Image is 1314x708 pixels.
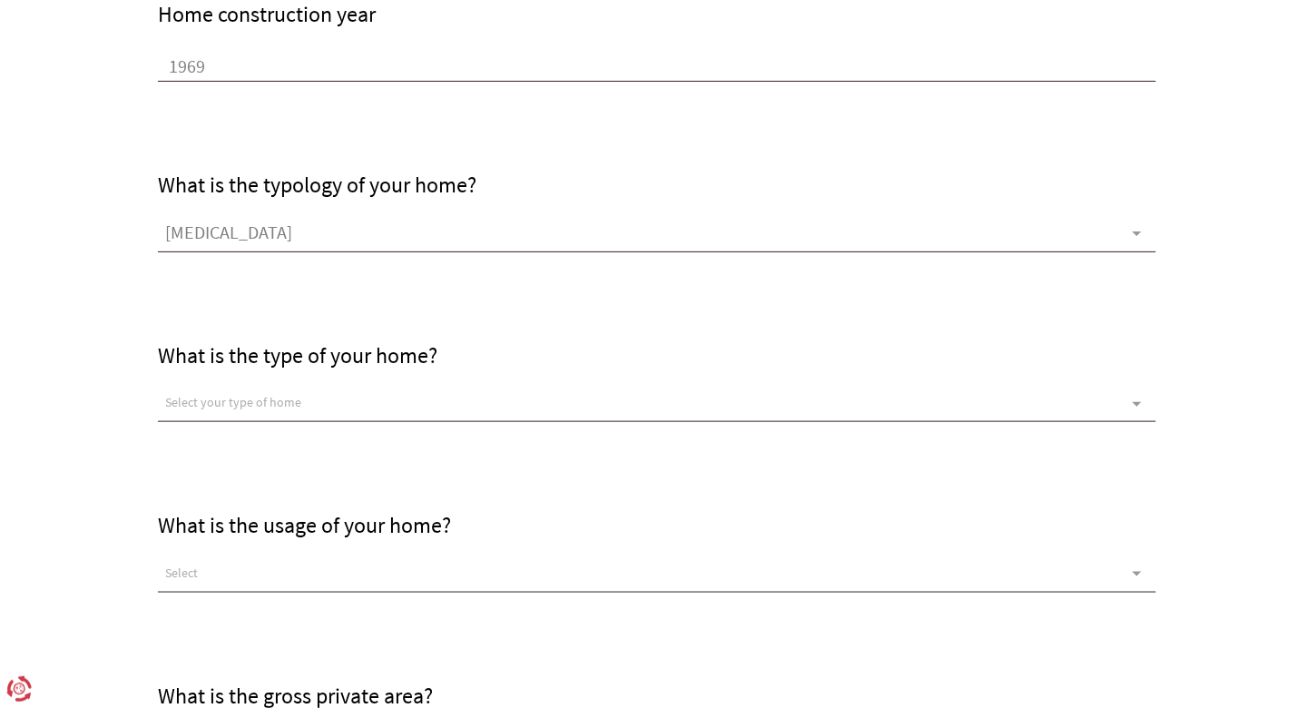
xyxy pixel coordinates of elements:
[158,171,476,199] span: What is the typology of your home?
[158,511,451,539] span: What is the usage of your home?
[158,341,437,369] span: What is the type of your home?
[165,393,301,409] span: Select your type of home
[165,564,198,580] span: Select
[165,223,1120,246] span: [MEDICAL_DATA]
[158,54,1156,82] input: Write down the construction year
